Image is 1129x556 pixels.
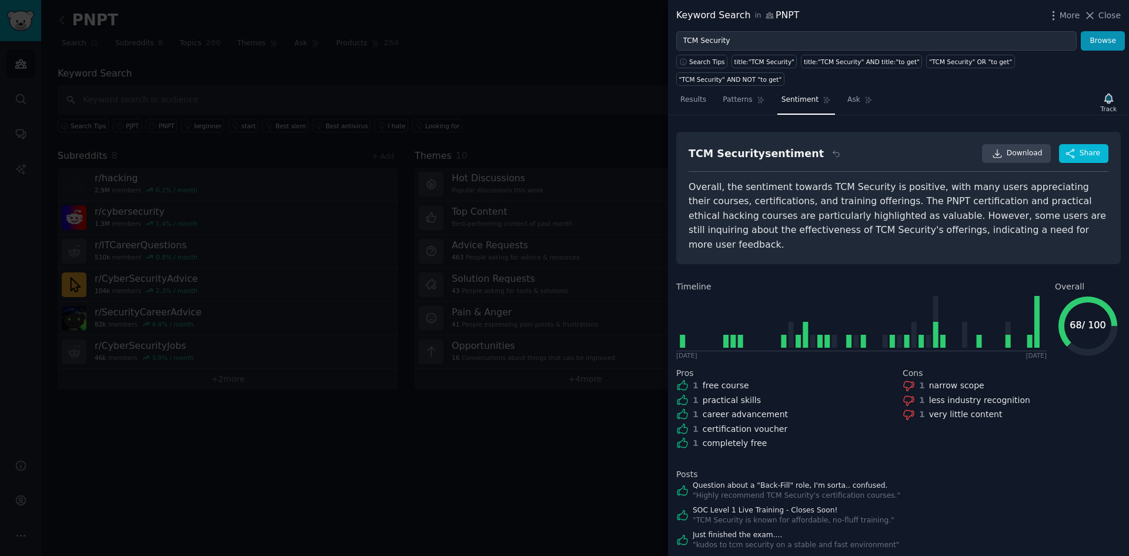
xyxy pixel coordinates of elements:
[676,31,1077,51] input: Try a keyword related to your business
[929,394,1030,407] div: less industry recognition
[676,72,784,86] a: "TCM Security" AND NOT "to get"
[1098,9,1121,22] span: Close
[693,423,699,435] div: 1
[777,91,835,115] a: Sentiment
[1060,9,1080,22] span: More
[676,468,698,481] span: Posts
[926,55,1014,68] a: "TCM Security" OR "to get"
[731,55,797,68] a: title:"TCM Security"
[929,408,1003,421] div: very little content
[676,55,727,68] button: Search Tips
[982,144,1051,163] a: Download
[676,91,710,115] a: Results
[676,367,694,379] span: Pros
[693,540,899,551] div: " kudos to tcm security on a stable and fast environment "
[703,394,761,407] div: practical skills
[680,95,706,105] span: Results
[689,147,824,161] div: TCM Security sentiment
[723,95,752,105] span: Patterns
[693,491,900,501] div: " Highly recommend TCM Security's certification courses. "
[919,394,925,407] div: 1
[693,505,894,516] a: SOC Level 1 Live Training - Closes Soon!
[703,423,787,435] div: certification voucher
[1080,148,1100,159] span: Share
[1007,148,1043,159] span: Download
[719,91,769,115] a: Patterns
[703,379,749,392] div: free course
[693,394,699,407] div: 1
[693,481,900,491] a: Question about a "Back-Fill" role, I'm sorta.. confused.
[1047,9,1080,22] button: More
[903,367,923,379] span: Cons
[676,281,712,293] span: Timeline
[693,408,699,421] div: 1
[734,58,794,66] div: title:"TCM Security"
[1070,319,1105,331] text: 68 / 100
[929,379,984,392] div: narrow scope
[843,91,877,115] a: Ask
[693,379,699,392] div: 1
[679,75,782,84] div: "TCM Security" AND NOT "to get"
[754,11,761,21] span: in
[804,58,920,66] div: title:"TCM Security" AND title:"to get"
[693,437,699,450] div: 1
[693,530,899,541] a: Just finished the exam....
[919,379,925,392] div: 1
[847,95,860,105] span: Ask
[689,180,1108,252] div: Overall, the sentiment towards TCM Security is positive, with many users appreciating their cours...
[929,58,1012,66] div: "TCM Security" OR "to get"
[1026,351,1047,359] div: [DATE]
[801,55,922,68] a: title:"TCM Security" AND title:"to get"
[676,8,799,23] div: Keyword Search PNPT
[781,95,819,105] span: Sentiment
[1101,105,1117,113] div: Track
[1059,144,1108,163] button: Share
[1097,90,1121,115] button: Track
[703,437,767,450] div: completely free
[1081,31,1125,51] button: Browse
[689,58,725,66] span: Search Tips
[919,408,925,421] div: 1
[1055,281,1084,293] span: Overall
[703,408,788,421] div: career advancement
[676,351,697,359] div: [DATE]
[1084,9,1121,22] button: Close
[693,515,894,526] div: " TCM Security is known for affordable, no-fluff training. "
